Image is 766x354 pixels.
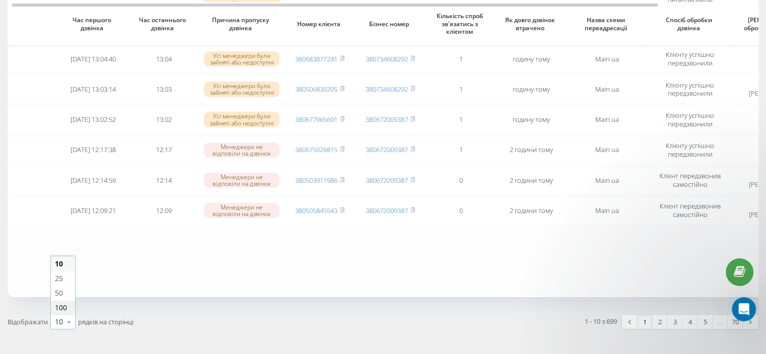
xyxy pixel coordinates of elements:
td: 1 [426,106,496,134]
div: Менеджери не відповіли на дзвінок [204,143,280,158]
a: 380672009387 [366,206,408,215]
a: 380506830205 [295,85,337,94]
div: Усі менеджери були зайняті або недоступні [204,51,280,66]
td: Клієнту успішно передзвонили [647,136,733,164]
span: Назва схеми переадресації [575,16,639,32]
div: … [713,315,728,329]
span: Час останнього дзвінка [136,16,191,32]
td: Main ua [567,166,647,194]
div: 1 - 10 з 699 [585,316,617,326]
td: 12:14 [128,166,199,194]
td: 12:17 [128,136,199,164]
td: Клієнт передзвонив самостійно [647,196,733,225]
td: 2 години тому [496,136,567,164]
span: Бізнес номер [363,20,417,28]
td: 0 [426,166,496,194]
td: годину тому [496,75,567,103]
span: 50 [55,288,63,298]
span: Номер клієнта [293,20,347,28]
span: 10 [55,259,63,268]
td: 13:04 [128,45,199,73]
a: 70 [728,315,743,329]
div: Менеджери не відповіли на дзвінок [204,173,280,188]
span: Відображати [8,317,48,326]
a: 4 [682,315,698,329]
td: годину тому [496,106,567,134]
a: 3 [667,315,682,329]
td: годину тому [496,45,567,73]
td: Main ua [567,196,647,225]
td: [DATE] 12:17:38 [58,136,128,164]
a: 380503911986 [295,176,337,185]
td: [DATE] 12:14:59 [58,166,128,194]
a: 380734608292 [366,85,408,94]
td: [DATE] 13:02:52 [58,106,128,134]
td: [DATE] 13:03:14 [58,75,128,103]
a: 5 [698,315,713,329]
a: 380672009387 [366,176,408,185]
td: 13:02 [128,106,199,134]
td: [DATE] 12:09:21 [58,196,128,225]
a: 380677965601 [295,115,337,124]
td: Main ua [567,75,647,103]
a: 1 [637,315,652,329]
td: Клієнту успішно передзвонили [647,45,733,73]
td: Клієнту успішно передзвонили [647,75,733,103]
span: Як довго дзвінок втрачено [504,16,559,32]
td: 2 години тому [496,196,567,225]
span: Час першого дзвінка [66,16,120,32]
iframe: Intercom live chat [732,297,756,321]
div: Усі менеджери були зайняті або недоступні [204,82,280,97]
span: Причина пропуску дзвінка [208,16,276,32]
span: 100 [55,303,67,312]
a: 380734608292 [366,54,408,63]
a: 380505845543 [295,206,337,215]
div: Усі менеджери були зайняті або недоступні [204,112,280,127]
a: 380672009387 [366,115,408,124]
td: [DATE] 13:04:40 [58,45,128,73]
td: Main ua [567,106,647,134]
a: 2 [652,315,667,329]
span: рядків на сторінці [78,317,133,326]
a: 380675026815 [295,145,337,154]
td: 1 [426,45,496,73]
div: 10 [55,317,63,327]
td: 0 [426,196,496,225]
div: Менеджери не відповіли на дзвінок [204,203,280,218]
span: 25 [55,273,63,283]
a: 380672009387 [366,145,408,154]
td: Main ua [567,45,647,73]
td: Main ua [567,136,647,164]
td: 1 [426,75,496,103]
td: 12:09 [128,196,199,225]
td: Клієнт передзвонив самостійно [647,166,733,194]
td: 2 години тому [496,166,567,194]
td: 1 [426,136,496,164]
span: Спосіб обробки дзвінка [656,16,724,32]
td: 13:03 [128,75,199,103]
span: Кількість спроб зв'язатись з клієнтом [434,12,488,36]
td: Клієнту успішно передзвонили [647,106,733,134]
a: 380683877241 [295,54,337,63]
